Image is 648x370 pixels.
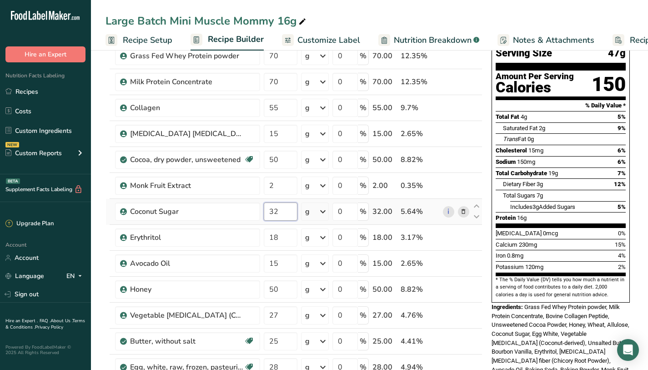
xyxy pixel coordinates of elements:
span: Total Sugars [503,192,535,199]
span: Saturated Fat [503,125,537,132]
div: 5.64% [401,206,439,217]
span: 0.8mg [507,252,523,259]
div: 12.35% [401,51,439,61]
span: 6% [618,147,626,154]
div: Milk Protein Concentrate [130,76,244,87]
div: 70.00 [372,76,397,87]
a: Notes & Attachments [497,30,594,51]
div: 8.82% [401,154,439,165]
span: Sodium [496,158,516,165]
div: 70.00 [372,51,397,61]
span: Dietary Fiber [503,181,535,188]
span: 0g [527,136,534,142]
span: 5% [618,113,626,120]
span: Recipe Setup [123,34,172,46]
div: 27.00 [372,310,397,321]
a: Recipe Setup [105,30,172,51]
span: Customize Label [297,34,360,46]
div: g [305,102,310,113]
span: 15mg [528,147,543,154]
div: 15.00 [372,128,397,139]
div: 4.41% [401,336,439,347]
div: EN [66,271,85,282]
div: 4.76% [401,310,439,321]
div: Collagen [130,102,244,113]
div: 3.17% [401,232,439,243]
div: 15.00 [372,258,397,269]
div: 55.00 [372,102,397,113]
span: 3g [537,181,543,188]
span: 5% [618,203,626,210]
span: Recipe Builder [208,33,264,46]
span: Notes & Attachments [513,34,594,46]
span: 6% [618,158,626,165]
a: Customize Label [282,30,360,51]
span: 7% [618,170,626,177]
div: 50.00 [372,154,397,165]
div: Large Batch Mini Muscle Mommy 16g [105,13,308,29]
div: Avocado Oil [130,258,244,269]
div: Powered By FoodLabelMaker © 2025 All Rights Reserved [5,345,85,355]
span: Potassium [496,264,524,270]
span: 0mcg [543,230,558,237]
span: 47g [608,48,626,59]
div: Calories [496,81,574,94]
div: g [305,336,310,347]
span: 9% [618,125,626,132]
span: Total Fat [496,113,519,120]
span: Fat [503,136,526,142]
div: g [305,154,310,165]
div: 2.00 [372,180,397,191]
div: g [305,180,310,191]
span: [MEDICAL_DATA] [496,230,542,237]
div: Custom Reports [5,148,62,158]
div: 2.65% [401,258,439,269]
div: 12.35% [401,76,439,87]
span: Protein [496,214,516,221]
i: Trans [503,136,518,142]
span: 4g [521,113,527,120]
span: 7g [537,192,543,199]
span: 4% [618,252,626,259]
div: NEW [5,142,19,147]
div: [MEDICAL_DATA] [MEDICAL_DATA] fiber (Chicory Root Powder) [130,128,244,139]
div: Amount Per Serving [496,72,574,81]
a: Terms & Conditions . [5,318,85,330]
div: g [305,310,310,321]
div: Open Intercom Messenger [617,339,639,361]
div: g [305,232,310,243]
span: 120mg [525,264,543,270]
span: 2% [618,264,626,270]
div: 25.00 [372,336,397,347]
span: Iron [496,252,506,259]
a: Privacy Policy [35,324,63,330]
div: 18.00 [372,232,397,243]
span: 15% [615,241,626,248]
div: Vegetable [MEDICAL_DATA] (Coconut-derived) [130,310,244,321]
span: 230mg [519,241,537,248]
span: 0% [618,230,626,237]
div: 150 [592,72,626,96]
section: * The % Daily Value (DV) tells you how much a nutrient in a serving of food contributes to a dail... [496,276,626,299]
a: FAQ . [40,318,50,324]
div: Cocoa, dry powder, unsweetened [130,154,244,165]
div: Butter, without salt [130,336,244,347]
div: 9.7% [401,102,439,113]
span: Ingredients: [492,304,523,310]
span: 19g [548,170,558,177]
a: Hire an Expert . [5,318,38,324]
span: 16g [517,214,527,221]
div: Coconut Sugar [130,206,244,217]
a: Recipe Builder [191,29,264,51]
div: Grass Fed Whey Protein powder [130,51,244,61]
div: 32.00 [372,206,397,217]
div: g [305,284,310,295]
div: g [305,51,310,61]
a: Nutrition Breakdown [378,30,479,51]
span: 3g [532,203,539,210]
span: Includes Added Sugars [510,203,575,210]
span: 12% [614,181,626,188]
div: BETA [6,178,20,184]
div: g [305,128,310,139]
div: Upgrade Plan [5,219,54,228]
